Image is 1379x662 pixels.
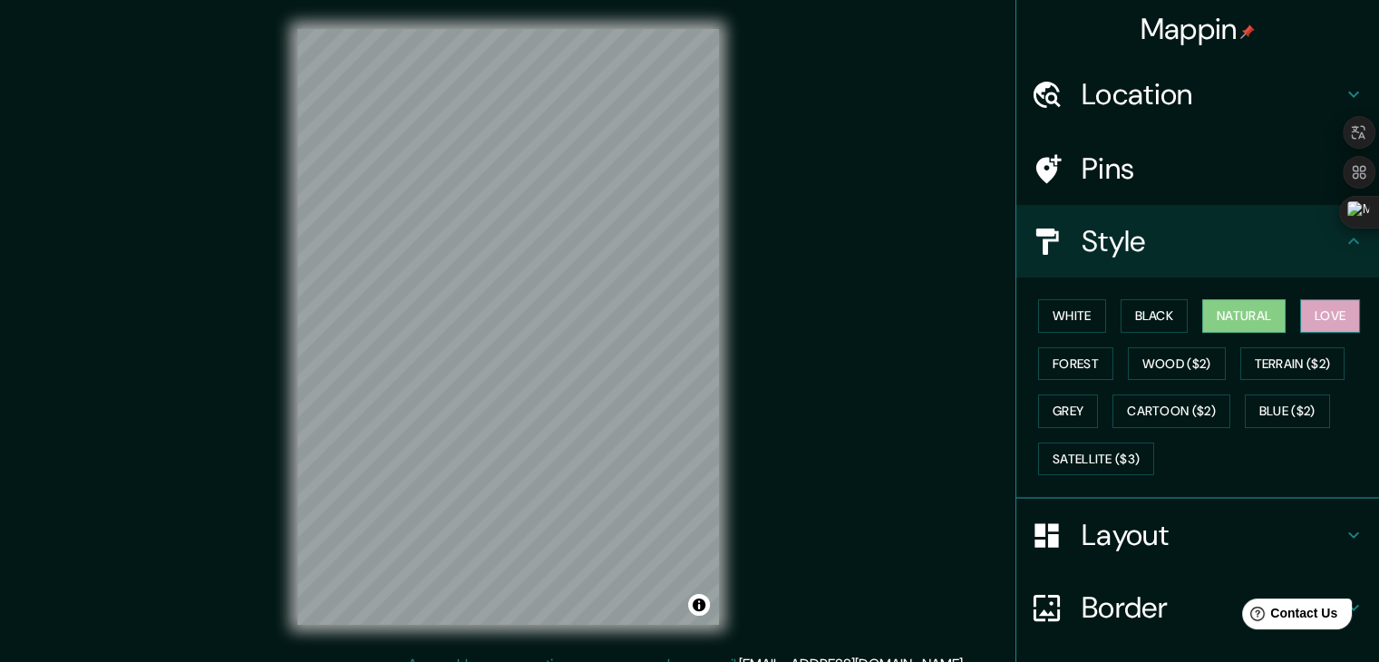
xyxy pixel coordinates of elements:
iframe: Help widget launcher [1218,591,1359,642]
div: Border [1016,571,1379,644]
h4: Border [1082,589,1343,626]
button: Satellite ($3) [1038,443,1154,476]
div: Location [1016,58,1379,131]
button: Forest [1038,347,1113,381]
button: Grey [1038,394,1098,428]
button: Natural [1202,299,1286,333]
h4: Layout [1082,517,1343,553]
h4: Location [1082,76,1343,112]
button: Black [1121,299,1189,333]
div: Layout [1016,499,1379,571]
img: pin-icon.png [1240,24,1255,39]
button: Toggle attribution [688,594,710,616]
button: Blue ($2) [1245,394,1330,428]
div: Style [1016,205,1379,277]
h4: Pins [1082,151,1343,187]
button: Wood ($2) [1128,347,1226,381]
button: Terrain ($2) [1240,347,1345,381]
h4: Style [1082,223,1343,259]
h4: Mappin [1141,11,1256,47]
div: Pins [1016,132,1379,205]
button: White [1038,299,1106,333]
button: Love [1300,299,1360,333]
button: Cartoon ($2) [1112,394,1230,428]
canvas: Map [297,29,719,625]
